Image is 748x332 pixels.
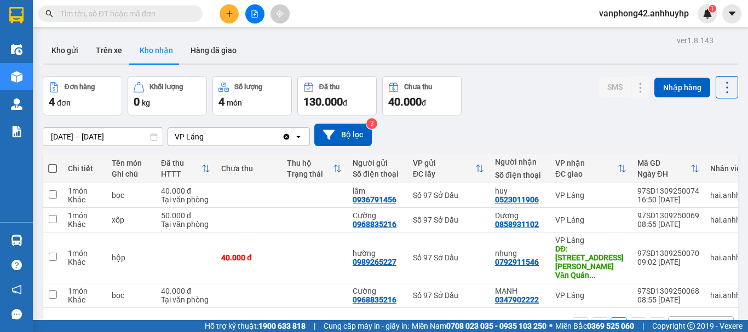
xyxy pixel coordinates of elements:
[642,320,644,332] span: |
[422,98,426,107] span: đ
[49,95,55,108] span: 4
[353,211,402,220] div: Cường
[287,159,333,167] div: Thu hộ
[495,220,539,229] div: 0858931102
[5,43,61,99] img: logo
[709,5,716,13] sup: 1
[60,8,189,20] input: Tìm tên, số ĐT hoặc mã đơn
[555,320,634,332] span: Miền Bắc
[11,98,22,110] img: warehouse-icon
[353,295,396,304] div: 0968835216
[710,5,714,13] span: 1
[303,95,343,108] span: 130.000
[675,320,709,331] div: 10 / trang
[161,159,202,167] div: Đã thu
[68,187,101,195] div: 1 món
[68,211,101,220] div: 1 món
[11,284,22,295] span: notification
[258,322,306,330] strong: 1900 633 818
[281,154,347,183] th: Toggle SortBy
[353,187,402,195] div: lâm
[495,195,539,204] div: 0523011906
[495,187,544,195] div: huy
[353,258,396,266] div: 0989265227
[11,71,22,83] img: warehouse-icon
[495,171,544,179] div: Số điện thoại
[234,83,262,91] div: Số lượng
[343,98,347,107] span: đ
[412,320,546,332] span: Miền Nam
[637,195,699,204] div: 16:50 [DATE]
[161,220,210,229] div: Tại văn phòng
[637,249,699,258] div: 97SD1309250070
[555,191,626,200] div: VP Láng
[220,4,239,24] button: plus
[297,76,377,115] button: Đã thu130.000đ
[413,291,484,300] div: Số 97 Sở Dầu
[495,249,544,258] div: nhung
[65,83,95,91] div: Đơn hàng
[590,7,698,20] span: vanphong42.anhhuyhp
[156,154,216,183] th: Toggle SortBy
[175,131,204,142] div: VP Láng
[413,159,475,167] div: VP gửi
[637,220,699,229] div: 08:55 [DATE]
[11,309,22,319] span: message
[68,258,101,266] div: Khác
[413,215,484,224] div: Số 97 Sở Dầu
[687,322,695,330] span: copyright
[68,249,101,258] div: 1 món
[727,9,737,19] span: caret-down
[161,211,210,220] div: 50.000 đ
[182,37,245,63] button: Hàng đã giao
[495,258,539,266] div: 0792911546
[43,76,122,115] button: Đơn hàng4đơn
[404,83,432,91] div: Chưa thu
[366,118,377,129] sup: 3
[319,83,340,91] div: Đã thu
[353,249,402,258] div: hường
[68,164,101,173] div: Chi tiết
[353,195,396,204] div: 0936791456
[353,159,402,167] div: Người gửi
[226,10,233,18] span: plus
[637,295,699,304] div: 08:55 [DATE]
[555,215,626,224] div: VP Láng
[324,320,409,332] span: Cung cấp máy in - giấy in:
[549,324,553,328] span: ⚪️
[637,159,691,167] div: Mã GD
[43,37,87,63] button: Kho gửi
[287,170,333,178] div: Trạng thái
[495,211,544,220] div: Dương
[413,191,484,200] div: Số 97 Sở Dầu
[43,128,163,145] input: Select a date range.
[353,287,402,295] div: Cường
[446,322,546,330] strong: 0708 023 035 - 0935 103 250
[149,83,183,91] div: Khối lượng
[227,98,242,107] span: món
[388,95,422,108] span: 40.000
[128,76,207,115] button: Khối lượng0kg
[9,7,24,24] img: logo-vxr
[161,295,210,304] div: Tại văn phòng
[282,132,291,141] svg: Clear value
[11,235,22,246] img: warehouse-icon
[11,260,22,270] span: question-circle
[271,4,290,24] button: aim
[205,320,306,332] span: Hỗ trợ kỹ thuật:
[45,10,53,18] span: search
[495,295,539,304] div: 0347902222
[205,131,206,142] input: Selected VP Láng.
[68,287,101,295] div: 1 món
[112,191,150,200] div: bọc
[637,287,699,295] div: 97SD1309250068
[555,170,618,178] div: ĐC giao
[161,187,210,195] div: 40.000 đ
[353,170,402,178] div: Số điện thoại
[112,291,150,300] div: bọc
[221,164,276,173] div: Chưa thu
[276,10,284,18] span: aim
[68,195,101,204] div: Khác
[495,287,544,295] div: MẠNH
[112,253,150,262] div: hộp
